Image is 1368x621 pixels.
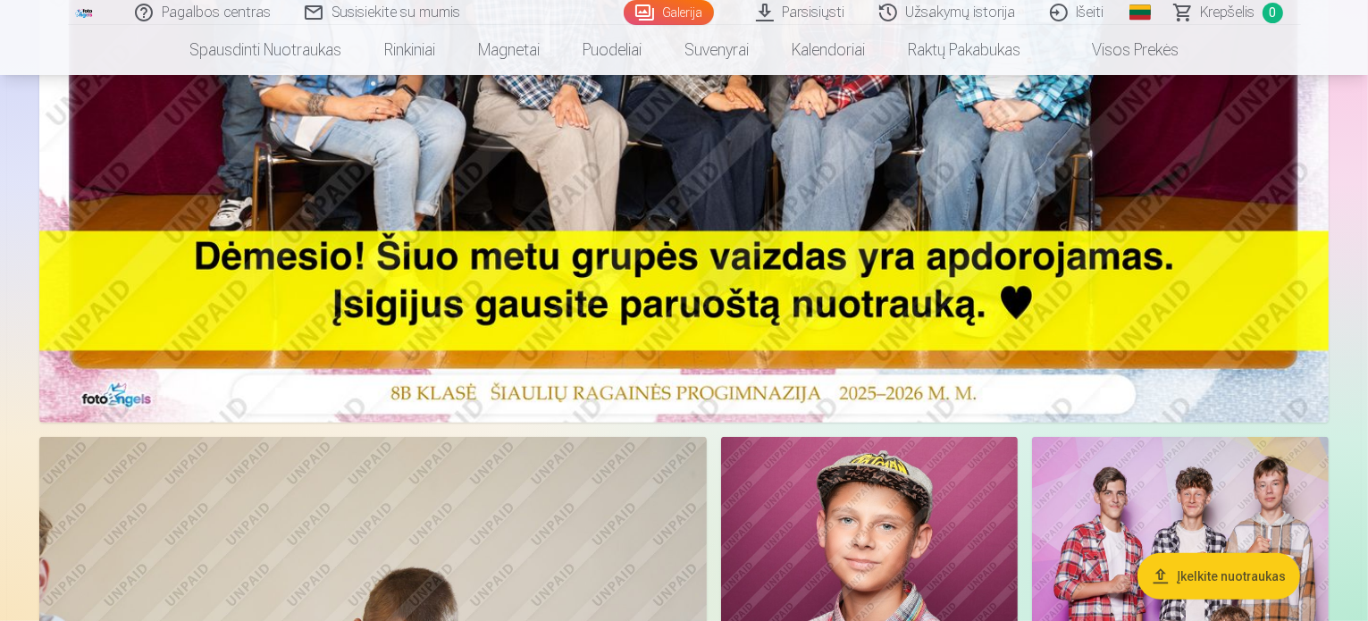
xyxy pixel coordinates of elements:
[1201,2,1255,23] span: Krepšelis
[770,25,886,75] a: Kalendoriai
[886,25,1042,75] a: Raktų pakabukas
[1263,3,1283,23] span: 0
[1137,553,1300,600] button: Įkelkite nuotraukas
[457,25,561,75] a: Magnetai
[75,7,95,18] img: /fa2
[1042,25,1200,75] a: Visos prekės
[663,25,770,75] a: Suvenyrai
[363,25,457,75] a: Rinkiniai
[561,25,663,75] a: Puodeliai
[168,25,363,75] a: Spausdinti nuotraukas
